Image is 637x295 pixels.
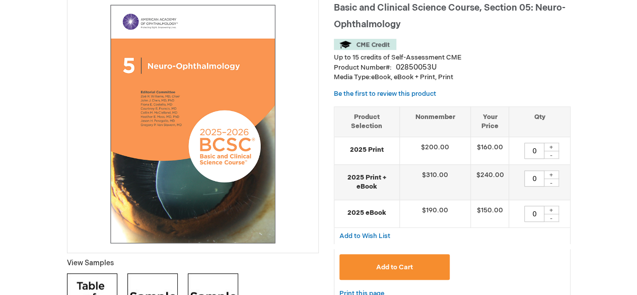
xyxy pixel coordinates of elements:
strong: Product Number [334,64,392,72]
td: $200.00 [399,137,471,164]
strong: 2025 Print + eBook [339,173,394,192]
li: Up to 15 credits of Self-Assessment CME [334,53,571,63]
th: Product Selection [334,106,400,137]
p: View Samples [67,258,319,268]
strong: 2025 eBook [339,208,394,218]
input: Qty [524,206,544,222]
span: Add to Wish List [339,232,390,240]
td: $310.00 [399,164,471,200]
div: 02850053U [396,63,437,73]
button: Add to Cart [339,254,450,280]
div: - [544,214,559,222]
th: Nonmember [399,106,471,137]
p: eBook, eBook + Print, Print [334,73,571,82]
span: Add to Cart [376,263,413,271]
th: Your Price [471,106,509,137]
div: + [544,206,559,214]
div: - [544,179,559,187]
th: Qty [509,106,570,137]
div: + [544,170,559,179]
div: + [544,143,559,151]
strong: Media Type: [334,73,371,81]
input: Qty [524,143,544,159]
td: $160.00 [471,137,509,164]
td: $240.00 [471,164,509,200]
a: Be the first to review this product [334,90,436,98]
strong: 2025 Print [339,145,394,155]
div: - [544,151,559,159]
a: Add to Wish List [339,231,390,240]
span: Basic and Clinical Science Course, Section 05: Neuro-Ophthalmology [334,3,565,30]
td: $150.00 [471,200,509,227]
td: $190.00 [399,200,471,227]
img: Basic and Clinical Science Course, Section 05: Neuro-Ophthalmology [73,4,313,245]
img: CME Credit [334,39,396,50]
input: Qty [524,170,544,187]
